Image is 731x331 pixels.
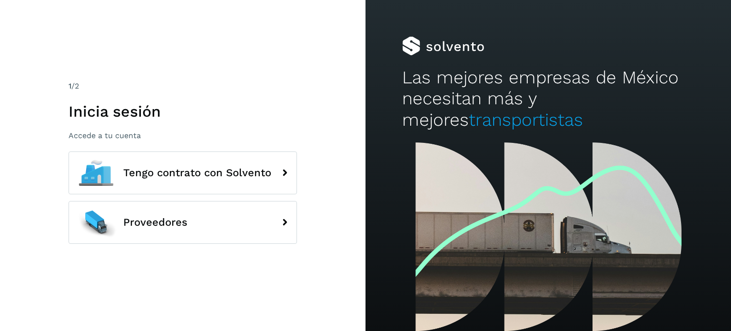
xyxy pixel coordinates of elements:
[469,110,583,130] span: transportistas
[402,67,694,130] h2: Las mejores empresas de México necesitan más y mejores
[69,102,297,120] h1: Inicia sesión
[123,167,271,179] span: Tengo contrato con Solvento
[69,81,71,90] span: 1
[123,217,188,228] span: Proveedores
[69,151,297,194] button: Tengo contrato con Solvento
[69,80,297,92] div: /2
[69,201,297,244] button: Proveedores
[69,131,297,140] p: Accede a tu cuenta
